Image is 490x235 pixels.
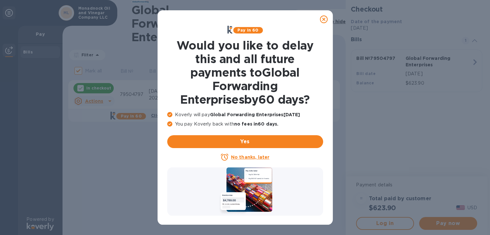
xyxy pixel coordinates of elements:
h1: Would you like to delay this and all future payments to Global Forwarding Enterprises by 60 days ? [167,39,323,106]
b: no fees in 60 days . [234,121,278,127]
button: Yes [167,135,323,148]
p: You pay Koverly back with [167,121,323,127]
p: Koverly will pay [167,111,323,118]
u: No thanks, later [231,155,269,160]
span: Yes [172,138,318,146]
b: Pay in 60 [237,28,258,33]
b: Global Forwarding Enterprises [DATE] [210,112,300,117]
